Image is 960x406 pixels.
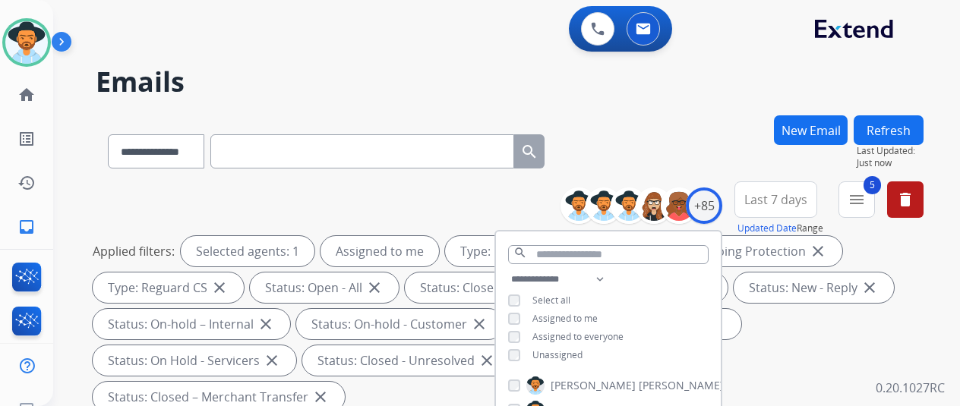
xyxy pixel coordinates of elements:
[639,378,724,393] span: [PERSON_NAME]
[93,345,296,376] div: Status: On Hold - Servicers
[513,246,527,260] mat-icon: search
[365,279,384,297] mat-icon: close
[311,388,330,406] mat-icon: close
[864,176,881,194] span: 5
[321,236,439,266] div: Assigned to me
[210,279,229,297] mat-icon: close
[551,378,636,393] span: [PERSON_NAME]
[774,115,848,145] button: New Email
[96,67,924,97] h2: Emails
[857,157,924,169] span: Just now
[17,174,36,192] mat-icon: history
[532,312,598,325] span: Assigned to me
[737,222,823,234] span: Range
[737,222,797,234] button: Updated Date
[861,279,879,297] mat-icon: close
[643,236,842,266] div: Type: Shipping Protection
[838,181,875,218] button: 5
[93,272,244,303] div: Type: Reguard CS
[250,272,399,303] div: Status: Open - All
[532,330,624,343] span: Assigned to everyone
[17,86,36,104] mat-icon: home
[470,315,488,333] mat-icon: close
[302,345,511,376] div: Status: Closed - Unresolved
[857,145,924,157] span: Last Updated:
[809,242,827,260] mat-icon: close
[478,351,496,370] mat-icon: close
[17,218,36,236] mat-icon: inbox
[181,236,314,266] div: Selected agents: 1
[5,21,48,64] img: avatar
[520,143,538,161] mat-icon: search
[686,187,722,224] div: +85
[532,348,583,361] span: Unassigned
[263,351,281,370] mat-icon: close
[93,242,175,260] p: Applied filters:
[445,236,637,266] div: Type: Customer Support
[876,379,945,397] p: 0.20.1027RC
[744,197,807,203] span: Last 7 days
[93,309,290,339] div: Status: On-hold – Internal
[532,294,570,307] span: Select all
[896,190,914,209] mat-icon: delete
[296,309,504,339] div: Status: On-hold - Customer
[257,315,275,333] mat-icon: close
[405,272,561,303] div: Status: Closed - All
[734,181,817,218] button: Last 7 days
[734,272,894,303] div: Status: New - Reply
[17,130,36,148] mat-icon: list_alt
[854,115,924,145] button: Refresh
[848,190,866,209] mat-icon: menu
